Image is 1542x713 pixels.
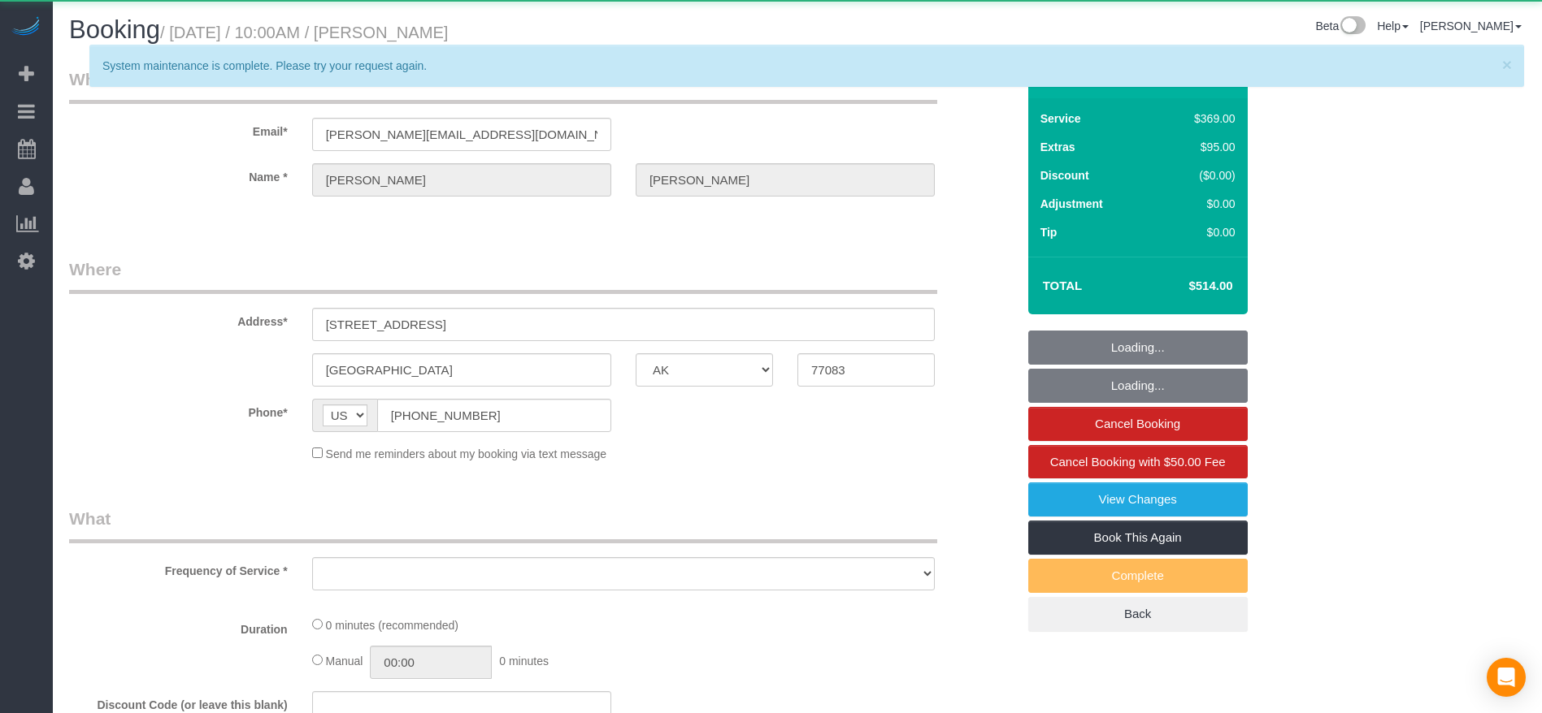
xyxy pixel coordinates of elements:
label: Email* [57,118,300,140]
input: City* [312,353,611,387]
label: Name * [57,163,300,185]
label: Discount Code (or leave this blank) [57,691,300,713]
strong: Total [1043,279,1083,292]
a: Help [1377,19,1409,32]
a: View Changes [1028,482,1248,516]
div: $95.00 [1160,139,1236,155]
a: Cancel Booking [1028,407,1248,441]
a: Cancel Booking with $50.00 Fee [1028,445,1248,479]
button: Close [1502,56,1512,73]
input: Phone* [377,399,611,432]
img: Automaid Logo [10,16,42,39]
span: 0 minutes (recommended) [326,619,458,632]
span: Send me reminders about my booking via text message [326,447,607,460]
a: Back [1028,597,1248,631]
small: / [DATE] / 10:00AM / [PERSON_NAME] [160,24,448,41]
div: $0.00 [1160,224,1236,240]
div: ($0.00) [1160,167,1236,184]
p: System maintenance is complete. Please try your request again. [102,58,1495,74]
div: $0.00 [1160,196,1236,212]
span: Booking [69,15,160,44]
label: Address* [57,308,300,330]
label: Adjustment [1040,196,1103,212]
span: Manual [326,655,363,668]
label: Phone* [57,399,300,421]
div: $369.00 [1160,110,1236,127]
label: Service [1040,110,1081,127]
a: Book This Again [1028,521,1248,555]
a: Beta [1315,19,1366,32]
label: Tip [1040,224,1058,240]
legend: Where [69,257,937,294]
input: Last Name* [636,163,935,197]
div: Open Intercom Messenger [1487,658,1526,697]
h4: $514.00 [1140,279,1232,293]
span: × [1502,55,1512,74]
label: Extras [1040,139,1075,155]
a: [PERSON_NAME] [1420,19,1522,32]
legend: What [69,507,937,543]
input: Zip Code* [797,353,935,387]
label: Frequency of Service * [57,557,300,579]
span: Cancel Booking with $50.00 Fee [1050,455,1226,469]
label: Discount [1040,167,1089,184]
input: First Name* [312,163,611,197]
img: New interface [1339,16,1366,37]
span: 0 minutes [499,655,549,668]
label: Duration [57,616,300,637]
input: Email* [312,118,611,151]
